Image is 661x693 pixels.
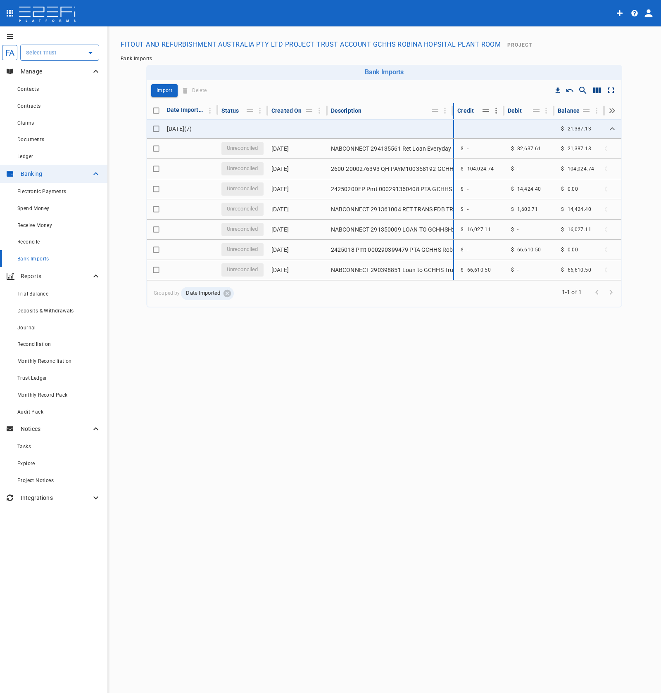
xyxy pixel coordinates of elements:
span: Toggle select row [150,203,162,215]
h6: Bank Imports [150,68,619,76]
span: 1,602.71 [517,206,538,212]
p: Reports [21,272,91,280]
span: - [517,267,518,273]
a: Bank Imports [121,56,152,61]
button: Show/Hide search [576,83,590,97]
span: $ [561,146,564,151]
span: Bank Imports [17,256,49,262]
span: - [467,206,468,212]
span: Monthly Reconciliation [17,358,72,364]
span: 104,024.74 [467,166,494,172]
button: Column Actions [590,104,603,117]
td: NABCONNECT 290398851 Loan to GCHHS Trus TRANSFER CREDIT [328,260,454,280]
span: Date Imported [181,289,225,297]
div: Debit [508,106,522,116]
div: Created On [271,106,302,116]
span: $ [461,267,464,273]
span: Tasks [17,444,31,449]
button: Column Actions [490,104,503,117]
span: 14,424.40 [517,186,541,192]
span: Expand [600,264,618,276]
span: 0.00 [568,186,578,192]
span: Toggle select row [150,264,162,276]
span: - [517,166,518,172]
span: 0.00 [568,247,578,253]
span: 14,424.40 [568,206,592,212]
div: FA [2,45,17,60]
span: Contracts [17,103,41,109]
span: Journal [17,325,36,331]
button: Import [151,84,178,97]
td: [DATE] [268,139,328,158]
span: Expand [600,163,618,175]
button: Column Actions [438,104,452,117]
span: Unreconciled [222,144,263,152]
td: [DATE] [268,199,328,219]
span: Audit Pack [17,409,43,415]
span: Project Notices [17,478,54,483]
span: Claims [17,120,34,126]
span: Go to next page [604,288,618,296]
button: Column Actions [203,104,216,117]
div: Date Imported [181,287,234,300]
span: $ [461,206,464,212]
span: Expand all [606,107,618,114]
button: FITOUT AND REFURBISHMENT AUSTRALIA PTY LTD PROJECT TRUST ACCOUNT GCHHS ROBINA HOPSITAL PLANT ROOM [117,36,504,52]
span: $ [461,146,464,151]
span: Expand [600,143,618,154]
span: Toggle select row [150,143,162,154]
span: Toggle select row [150,224,162,235]
td: NABCONNECT 291361004 RET TRANS FDB TRANSFER DEBIT [328,199,454,219]
button: Expand all [606,105,618,116]
nav: breadcrumb [121,56,648,61]
span: $ [461,186,464,192]
button: Move [244,105,256,116]
span: Monthly Record Pack [17,392,68,398]
p: Notices [21,425,91,433]
div: Balance [558,106,580,116]
span: Toggle select row [150,244,162,255]
span: Go to previous page [590,288,604,296]
span: Unreconciled [222,246,263,253]
span: Toggle select row [150,183,162,195]
span: $ [561,247,564,253]
td: [DATE] ( 7 ) [164,119,218,138]
div: Description [331,106,362,116]
span: $ [511,166,514,172]
span: - [467,186,468,192]
span: 104,024.74 [568,166,594,172]
span: 16,027.11 [467,227,491,232]
span: Expand [600,183,618,195]
span: $ [511,146,514,151]
span: $ [511,206,514,212]
button: Show/Hide columns [590,83,604,97]
span: Grouped by [154,287,608,300]
td: NABCONNECT 291350009 LOAN TO GCHHSH2HK TRANSFER CREDIT [328,220,454,239]
span: $ [561,166,564,172]
span: Trust Ledger [17,375,47,381]
span: Expand [600,203,618,215]
td: 2425018 Pmt 000290399479 PTA GCHHS Robina AUTOMATIC DRAWING [328,240,454,260]
button: Move [429,105,441,116]
span: $ [561,126,564,132]
span: $ [561,227,564,232]
span: Documents [17,137,45,142]
span: $ [561,267,564,273]
span: Collapse [606,123,618,135]
span: Import Bank Statement CSV [151,84,178,97]
span: Unreconciled [222,165,263,173]
span: $ [511,186,514,192]
div: Date Imported [167,105,205,115]
span: 82,637.61 [517,146,541,151]
button: Expand [606,123,618,135]
td: 2425020DEP Pmt 000291360408 PTA GCHHS Robina AUTOMATIC DRAWING [328,179,454,199]
span: 1-1 of 1 [559,288,585,296]
span: Delete [180,84,209,97]
p: Import [157,86,172,95]
button: Move [303,105,315,116]
span: Toggle select row [150,163,162,175]
span: Explore [17,461,35,466]
td: 2600-2000276393 QH PAYM100358192 GCHHS ROBINA HOS INTER-BANK CREDIT [328,159,454,179]
div: Credit [457,106,474,116]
